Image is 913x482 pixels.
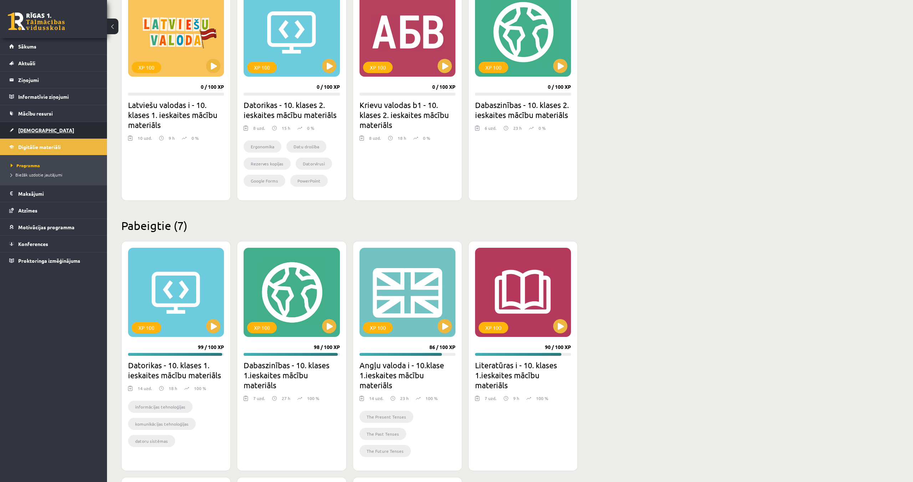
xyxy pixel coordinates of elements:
[18,60,35,66] span: Aktuāli
[485,125,496,135] div: 6 uzd.
[9,185,98,202] a: Maksājumi
[18,207,37,214] span: Atzīmes
[479,322,508,333] div: XP 100
[11,163,40,168] span: Programma
[9,105,98,122] a: Mācību resursi
[244,100,340,120] h2: Datorikas - 10. klases 2. ieskaites mācību materiāls
[18,110,53,117] span: Mācību resursi
[475,360,571,390] h2: Literatūras i - 10. klases 1.ieskaites mācību materiāls
[485,395,496,406] div: 7 uzd.
[9,252,98,269] a: Proktoringa izmēģinājums
[128,100,224,130] h2: Latviešu valodas i - 10. klases 1. ieskaites mācību materiāls
[18,185,98,202] legend: Maksājumi
[11,171,100,178] a: Biežāk uzdotie jautājumi
[9,122,98,138] a: [DEMOGRAPHIC_DATA]
[128,360,224,380] h2: Datorikas - 10. klases 1. ieskaites mācību materiāls
[11,162,100,169] a: Programma
[282,125,290,131] p: 15 h
[359,411,413,423] li: The Present Tenses
[253,395,265,406] div: 7 uzd.
[128,418,196,430] li: komunikācijas tehnoloģijas
[363,62,393,73] div: XP 100
[169,385,177,391] p: 18 h
[296,158,332,170] li: Datorvīrusi
[169,135,175,141] p: 9 h
[475,100,571,120] h2: Dabaszinības - 10. klases 2. ieskaites mācību materiāls
[244,140,281,153] li: Ergonomika
[400,395,409,401] p: 23 h
[132,322,161,333] div: XP 100
[359,100,455,130] h2: Krievu valodas b1 - 10. klases 2. ieskaites mācību materiāls
[536,395,548,401] p: 100 %
[244,158,291,170] li: Rezerves kopijas
[253,125,265,135] div: 8 uzd.
[369,135,381,145] div: 8 uzd.
[9,219,98,235] a: Motivācijas programma
[18,144,61,150] span: Digitālie materiāli
[307,395,319,401] p: 100 %
[247,322,277,333] div: XP 100
[247,62,277,73] div: XP 100
[9,202,98,219] a: Atzīmes
[513,125,522,131] p: 23 h
[194,385,206,391] p: 100 %
[9,88,98,105] a: Informatīvie ziņojumi
[128,401,193,413] li: informācijas tehnoloģijas
[9,72,98,88] a: Ziņojumi
[192,135,199,141] p: 0 %
[363,322,393,333] div: XP 100
[9,55,98,71] a: Aktuāli
[9,236,98,252] a: Konferences
[18,257,80,264] span: Proktoringa izmēģinājums
[9,38,98,55] a: Sākums
[132,62,161,73] div: XP 100
[359,445,411,457] li: The Future Tenses
[121,219,578,232] h2: Pabeigtie (7)
[286,140,326,153] li: Datu drošība
[18,43,36,50] span: Sākums
[290,175,328,187] li: PowerPoint
[18,127,74,133] span: [DEMOGRAPHIC_DATA]
[425,395,438,401] p: 100 %
[282,395,290,401] p: 27 h
[18,72,98,88] legend: Ziņojumi
[539,125,546,131] p: 0 %
[18,88,98,105] legend: Informatīvie ziņojumi
[18,241,48,247] span: Konferences
[244,360,340,390] h2: Dabaszinības - 10. klases 1.ieskaites mācību materiāls
[11,172,62,178] span: Biežāk uzdotie jautājumi
[9,139,98,155] a: Digitālie materiāli
[128,435,175,447] li: datoru sistēmas
[18,224,75,230] span: Motivācijas programma
[359,360,455,390] h2: Angļu valoda i - 10.klase 1.ieskaites mācību materiāls
[8,12,65,30] a: Rīgas 1. Tālmācības vidusskola
[479,62,508,73] div: XP 100
[398,135,406,141] p: 18 h
[138,385,152,396] div: 14 uzd.
[359,428,406,440] li: The Past Tenses
[138,135,152,145] div: 10 uzd.
[513,395,519,401] p: 9 h
[423,135,430,141] p: 0 %
[307,125,314,131] p: 0 %
[369,395,383,406] div: 14 uzd.
[244,175,285,187] li: Google Forms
